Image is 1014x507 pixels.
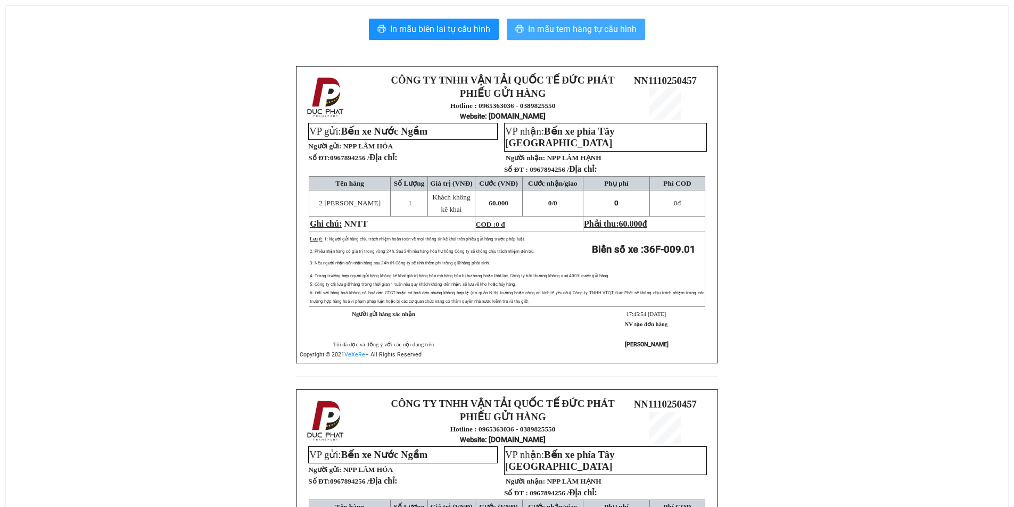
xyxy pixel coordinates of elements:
strong: Số ĐT : [504,165,528,173]
strong: Người gửi: [308,142,341,150]
span: Bến xe phía Tây [GEOGRAPHIC_DATA] [505,126,614,148]
span: NN1110250457 [634,75,697,86]
button: printerIn mẫu biên lai tự cấu hình [369,19,499,40]
strong: Người gửi: [308,466,341,473]
strong: Số ĐT: [308,477,397,485]
span: printer [515,24,524,35]
a: VeXeRe [344,351,365,358]
strong: NV tạo đơn hàng [625,321,667,327]
span: Bến xe Nước Ngầm [341,449,428,460]
span: Website [460,436,485,444]
span: đ [674,199,681,207]
span: printer [377,24,386,35]
strong: CÔNG TY TNHH VẬN TẢI QUỐC TẾ ĐỨC PHÁT [391,398,615,409]
span: 0967894256 / [530,165,597,173]
button: printerIn mẫu tem hàng tự cấu hình [507,19,645,40]
span: 2 [PERSON_NAME] [319,199,381,207]
span: Địa chỉ: [569,164,597,173]
span: Cước (VNĐ) [479,179,518,187]
span: Tôi đã đọc và đồng ý với các nội dung trên [333,342,434,347]
span: 0 [614,199,619,207]
span: Bến xe Nước Ngầm [341,126,428,137]
span: VP nhận: [505,449,614,472]
span: Địa chỉ: [369,476,398,485]
strong: Biển số xe : [592,244,696,255]
strong: Số ĐT : [504,489,528,497]
span: 2: Phiếu nhận hàng có giá trị trong vòng 24h. Sau 24h nếu hàng hóa hư hỏng Công ty sẽ không chịu ... [310,249,534,254]
span: 0 đ [496,220,505,228]
span: 0 [554,199,557,207]
span: Địa chỉ: [569,488,597,497]
strong: CÔNG TY TNHH VẬN TẢI QUỐC TẾ ĐỨC PHÁT [391,74,615,86]
span: NN1110250457 [634,398,697,410]
span: 4: Trong trường hợp người gửi hàng không kê khai giá trị hàng hóa mà hàng hóa bị hư hỏng hoặc thấ... [310,273,609,278]
span: NPP LÂM HÓA [343,142,393,150]
span: 3: Nếu người nhận đến nhận hàng sau 24h thì Công ty sẽ tính thêm phí trông giữ hàng phát sinh. [310,261,489,265]
span: Cước nhận/giao [528,179,578,187]
span: đ [642,219,647,228]
span: Website [460,112,485,120]
span: Phụ phí [604,179,628,187]
span: 60.000 [619,219,642,228]
span: 5: Công ty chỉ lưu giữ hàng trong thời gian 1 tuần nếu quý khách không đến nhận, sẽ lưu về kho ho... [310,282,516,287]
strong: [PERSON_NAME] [625,341,669,348]
span: 6: Đối với hàng hoá không có hoá đơn GTGT hoặc có hoá đơn nhưng không hợp lệ (do quản lý thị trườ... [310,290,704,304]
strong: : [DOMAIN_NAME] [460,112,546,120]
strong: PHIẾU GỬI HÀNG [460,411,546,422]
span: NNTT [344,219,367,228]
span: 1: Người gửi hàng chịu trách nhiệm hoàn toàn về mọi thông tin kê khai trên phiếu gửi hàng trước p... [324,237,525,242]
strong: Hotline : 0965363036 - 0389825550 [450,102,556,110]
span: Phải thu: [584,219,647,228]
span: Giá trị (VNĐ) [430,179,473,187]
span: Khách không kê khai [432,193,470,213]
span: NPP LÂM HẠNH [547,154,601,162]
span: Copyright © 2021 – All Rights Reserved [300,351,422,358]
img: logo [304,75,349,120]
span: 0967894256 / [330,154,398,162]
strong: : [DOMAIN_NAME] [460,435,546,444]
span: Bến xe phía Tây [GEOGRAPHIC_DATA] [505,449,614,472]
strong: Người gửi hàng xác nhận [352,311,415,317]
strong: Người nhận: [506,154,545,162]
span: 60.000 [489,199,508,207]
span: VP gửi: [309,126,427,137]
span: 1 [408,199,412,207]
span: 17:45:54 [DATE] [626,311,666,317]
span: 0/ [548,199,557,207]
img: logo [304,398,349,443]
span: Tên hàng [335,179,364,187]
span: COD : [476,220,505,228]
span: NPP LÂM HÓA [343,466,393,473]
span: 0967894256 / [530,489,597,497]
span: Số Lượng [394,179,425,187]
span: Lưu ý: [310,237,322,242]
span: Địa chỉ: [369,153,398,162]
span: VP nhận: [505,126,614,148]
strong: Người nhận: [506,477,545,485]
span: In mẫu tem hàng tự cấu hình [528,22,637,36]
strong: Số ĐT: [308,154,397,162]
span: VP gửi: [309,449,427,460]
span: 0 [674,199,678,207]
strong: PHIẾU GỬI HÀNG [460,88,546,99]
strong: Hotline : 0965363036 - 0389825550 [450,425,556,433]
span: In mẫu biên lai tự cấu hình [390,22,490,36]
span: Ghi chú: [310,219,342,228]
span: 36F-009.01 [644,244,696,255]
span: 0967894256 / [330,477,398,485]
span: NPP LÂM HẠNH [547,477,601,485]
span: Phí COD [663,179,691,187]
